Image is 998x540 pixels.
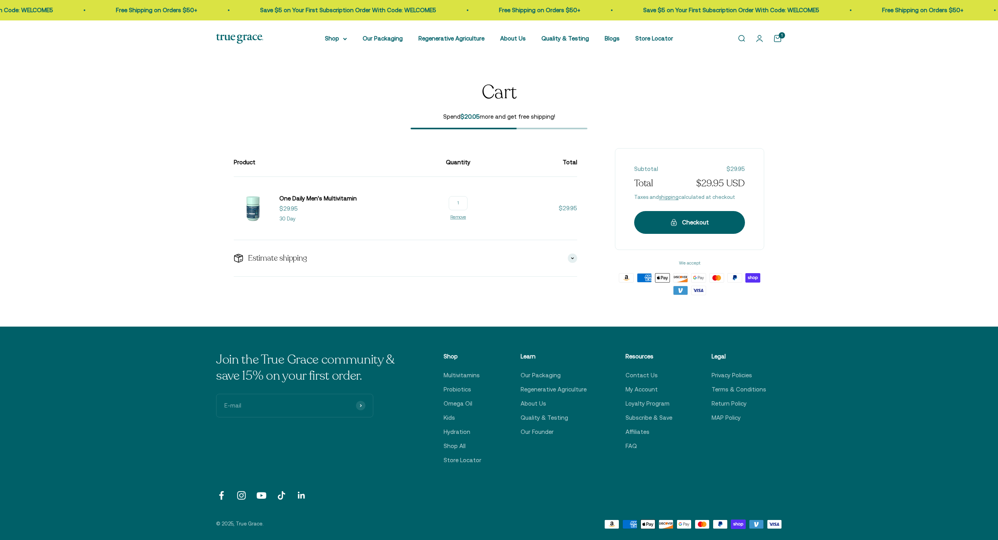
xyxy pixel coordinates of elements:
[643,6,819,15] p: Save $5 on Your First Subscription Order With Code: WELCOME5
[411,112,587,121] span: Spend more and get free shipping!
[279,194,357,203] a: One Daily Men's Multivitamin
[477,148,577,177] th: Total
[279,204,298,213] sale-price: $29.95
[260,6,436,15] p: Save $5 on Your First Subscription Order With Code: WELCOME5
[444,385,471,394] a: Probiotics
[279,195,357,202] span: One Daily Men's Multivitamin
[444,413,455,422] a: Kids
[444,427,470,437] a: Hydration
[712,352,766,361] p: Legal
[216,352,405,384] p: Join the True Grace community & save 15% on your first order.
[634,211,745,234] button: Checkout
[626,441,637,451] a: FAQ
[634,164,658,174] span: Subtotal
[234,148,440,177] th: Product
[626,371,658,380] a: Contact Us
[626,427,649,437] a: Affiliates
[634,177,653,190] span: Total
[460,113,480,120] span: $20.05
[248,253,307,264] span: Estimate shipping
[605,35,620,42] a: Blogs
[626,413,672,422] a: Subscribe & Save
[216,490,227,501] a: Follow on Facebook
[521,399,546,408] a: About Us
[477,177,577,240] td: $29.95
[521,413,568,422] a: Quality & Testing
[499,7,580,13] a: Free Shipping on Orders $50+
[296,490,307,501] a: Follow on LinkedIn
[449,196,468,210] input: Change quantity
[696,177,745,190] span: $29.95 USD
[726,164,745,174] span: $29.95
[216,520,264,528] p: © 2025, True Grace.
[444,399,472,408] a: Omega Oil
[712,371,752,380] a: Privacy Policies
[450,215,466,219] a: Remove
[482,82,516,103] h1: Cart
[615,259,764,267] span: We accept
[541,35,589,42] a: Quality & Testing
[712,399,747,408] a: Return Policy
[634,193,745,202] span: Taxes and calculated at checkout
[712,385,766,394] a: Terms & Conditions
[116,7,197,13] a: Free Shipping on Orders $50+
[325,34,347,43] summary: Shop
[712,413,741,422] a: MAP Policy
[779,32,785,39] cart-count: 1
[650,218,729,227] div: Checkout
[236,490,247,501] a: Follow on Instagram
[444,352,481,361] p: Shop
[256,490,267,501] a: Follow on YouTube
[444,371,480,380] a: Multivitamins
[521,385,587,394] a: Regenerative Agriculture
[659,194,679,200] a: shipping
[363,35,403,42] a: Our Packaging
[276,490,287,501] a: Follow on TikTok
[444,456,481,465] a: Store Locator
[234,189,272,227] img: One Daily Men's Multivitamin
[626,399,670,408] a: Loyalty Program
[279,215,295,223] p: 30 Day
[444,441,466,451] a: Shop All
[521,352,587,361] p: Learn
[521,371,561,380] a: Our Packaging
[500,35,526,42] a: About Us
[521,427,554,437] a: Our Founder
[626,385,658,394] a: My Account
[635,35,673,42] a: Store Locator
[626,352,672,361] p: Resources
[440,148,477,177] th: Quantity
[234,240,577,276] summary: Estimate shipping
[882,7,963,13] a: Free Shipping on Orders $50+
[418,35,484,42] a: Regenerative Agriculture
